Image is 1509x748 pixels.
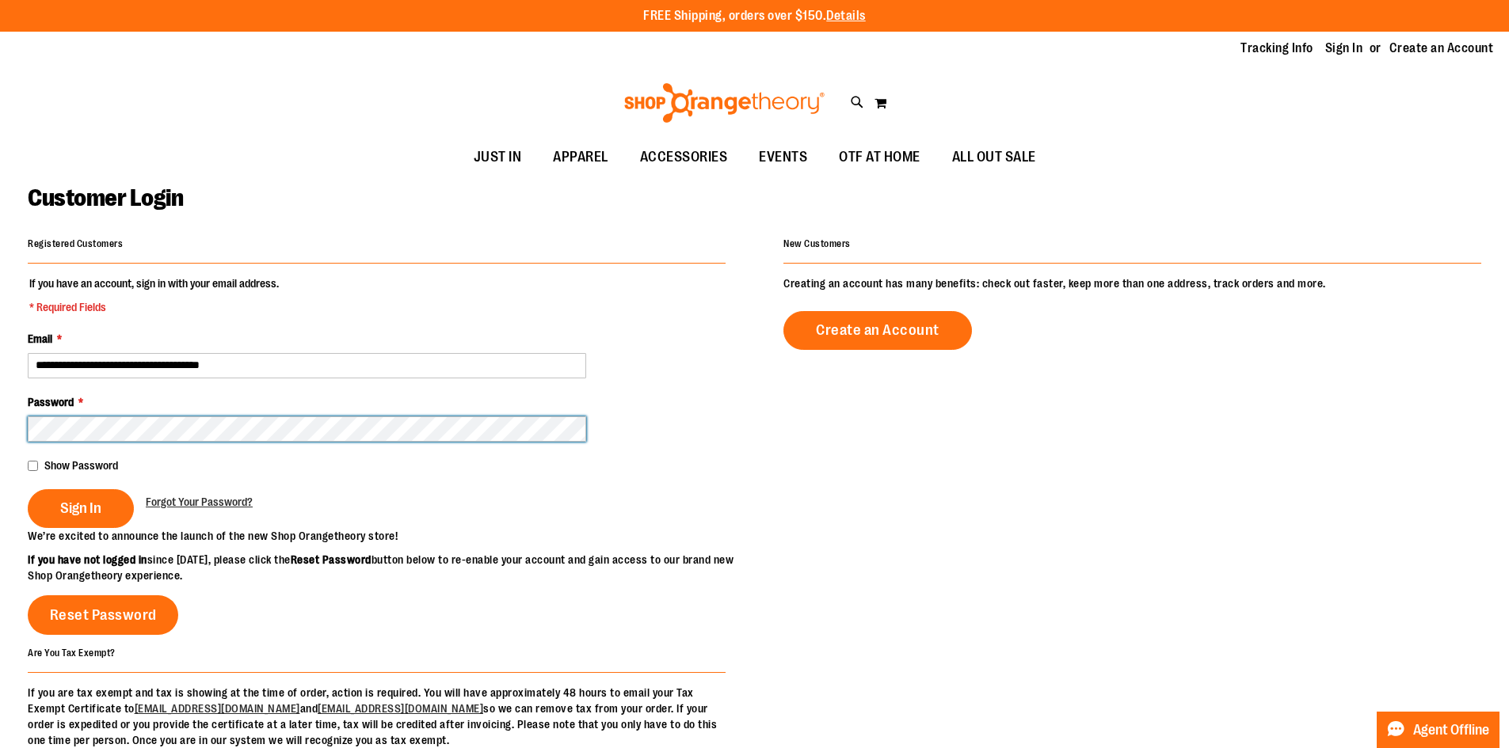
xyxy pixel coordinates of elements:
[291,553,372,566] strong: Reset Password
[60,499,101,517] span: Sign In
[28,528,755,544] p: We’re excited to announce the launch of the new Shop Orangetheory store!
[50,606,157,624] span: Reset Password
[29,299,279,315] span: * Required Fields
[553,139,608,175] span: APPAREL
[28,552,755,583] p: since [DATE], please click the button below to re-enable your account and gain access to our bran...
[28,685,726,748] p: If you are tax exempt and tax is showing at the time of order, action is required. You will have ...
[28,184,183,211] span: Customer Login
[640,139,728,175] span: ACCESSORIES
[1325,40,1363,57] a: Sign In
[28,553,147,566] strong: If you have not logged in
[318,702,483,715] a: [EMAIL_ADDRESS][DOMAIN_NAME]
[816,321,939,339] span: Create an Account
[783,238,851,249] strong: New Customers
[622,83,827,123] img: Shop Orangetheory
[146,494,253,510] a: Forgot Your Password?
[474,139,522,175] span: JUST IN
[28,332,52,345] span: Email
[28,238,123,249] strong: Registered Customers
[783,311,972,350] a: Create an Account
[28,595,178,635] a: Reset Password
[28,647,116,658] strong: Are You Tax Exempt?
[643,7,866,25] p: FREE Shipping, orders over $150.
[839,139,920,175] span: OTF AT HOME
[759,139,807,175] span: EVENTS
[952,139,1036,175] span: ALL OUT SALE
[28,489,134,528] button: Sign In
[28,396,74,408] span: Password
[1240,40,1313,57] a: Tracking Info
[1413,723,1489,738] span: Agent Offline
[44,459,118,472] span: Show Password
[28,275,280,315] legend: If you have an account, sign in with your email address.
[1389,40,1494,57] a: Create an Account
[135,702,300,715] a: [EMAIL_ADDRESS][DOMAIN_NAME]
[146,496,253,508] span: Forgot Your Password?
[1377,712,1499,748] button: Agent Offline
[783,275,1481,291] p: Creating an account has many benefits: check out faster, keep more than one address, track orders...
[826,9,866,23] a: Details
